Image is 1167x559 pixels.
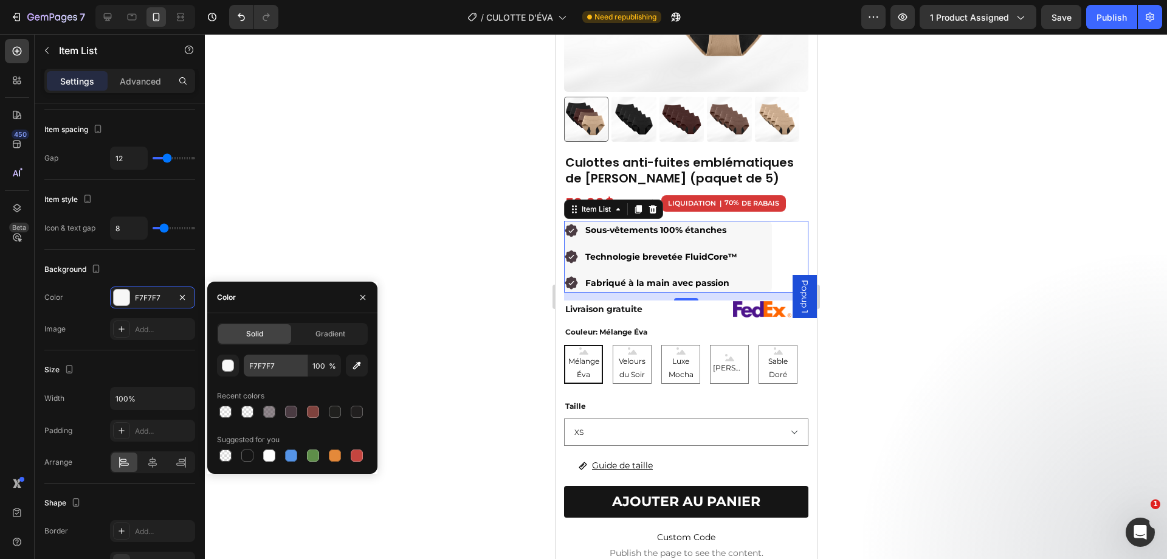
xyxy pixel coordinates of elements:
[246,328,263,339] span: Solid
[920,5,1036,29] button: 1 product assigned
[135,526,192,537] div: Add...
[44,292,63,303] div: Color
[486,11,553,24] span: CULOTTE D'ÉVA
[1126,518,1155,547] iframe: Intercom live chat
[44,324,66,335] div: Image
[44,526,68,536] div: Border
[44,262,103,278] div: Background
[930,11,1009,24] span: 1 product assigned
[44,425,72,436] div: Padding
[9,223,29,232] div: Beta
[329,361,336,372] span: %
[1052,12,1072,23] span: Save
[1041,5,1081,29] button: Save
[59,43,162,58] p: Item List
[5,5,91,29] button: 7
[44,192,95,208] div: Item style
[44,495,83,512] div: Shape
[244,355,307,377] input: Eg: FFFFFF
[217,434,280,445] div: Suggested for you
[556,34,817,559] iframe: Design area
[135,426,192,437] div: Add...
[481,11,484,24] span: /
[44,457,72,468] div: Arrange
[12,130,29,139] div: 450
[60,75,94,88] p: Settings
[44,122,105,138] div: Item spacing
[44,362,77,378] div: Size
[217,292,236,303] div: Color
[111,147,147,169] input: Auto
[217,391,264,401] div: Recent colors
[135,324,192,335] div: Add...
[594,12,656,23] span: Need republishing
[1086,5,1137,29] button: Publish
[44,153,58,164] div: Gap
[1096,11,1127,24] div: Publish
[1151,499,1160,509] span: 1
[111,217,147,239] input: Auto
[80,10,85,24] p: 7
[111,387,194,409] input: Auto
[315,328,345,339] span: Gradient
[120,75,161,88] p: Advanced
[44,223,95,234] div: Icon & text gap
[229,5,278,29] div: Undo/Redo
[44,393,64,404] div: Width
[135,293,170,304] div: F7F7F7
